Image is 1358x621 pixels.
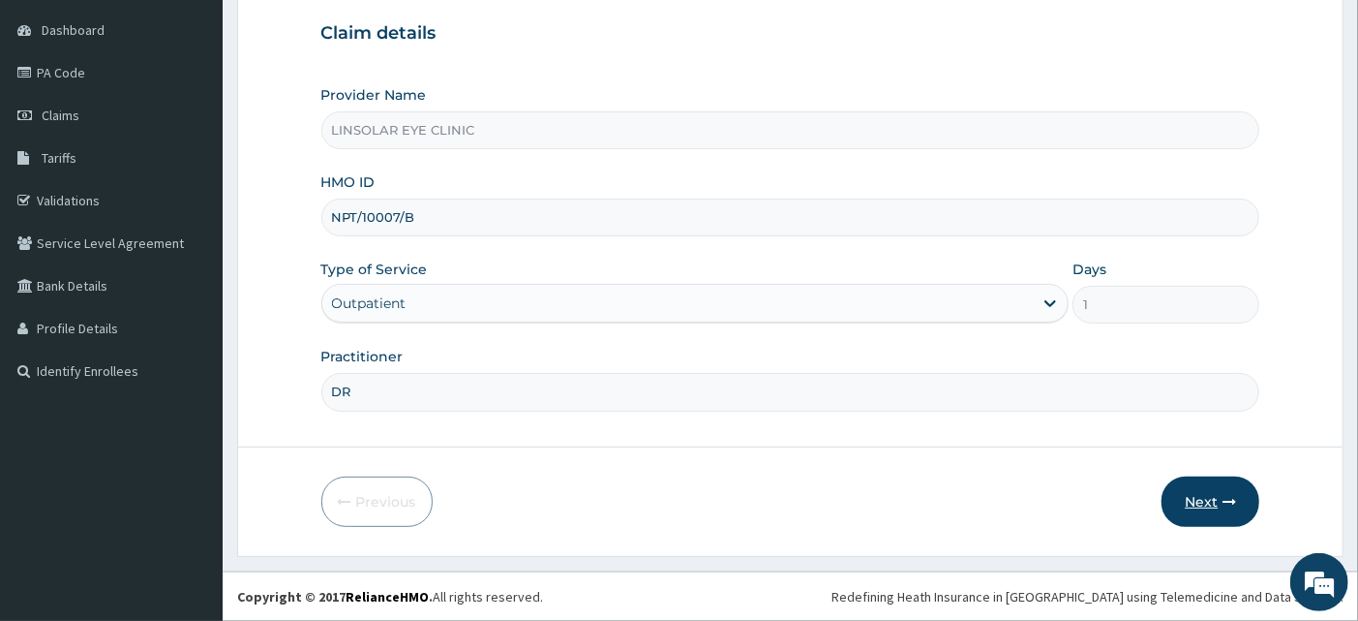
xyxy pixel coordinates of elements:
[112,187,267,383] span: We're online!
[317,10,364,56] div: Minimize live chat window
[42,149,76,167] span: Tariffs
[321,172,376,192] label: HMO ID
[1072,260,1106,279] label: Days
[42,107,79,124] span: Claims
[321,260,428,279] label: Type of Service
[332,294,407,313] div: Outpatient
[346,588,429,605] a: RelianceHMO
[321,477,433,527] button: Previous
[101,109,325,134] div: Chat with us now
[223,572,1358,621] footer: All rights reserved.
[321,199,1260,236] input: Enter HMO ID
[321,347,404,366] label: Practitioner
[42,21,105,39] span: Dashboard
[1162,477,1259,527] button: Next
[10,415,369,482] textarea: Type your message and hit 'Enter'
[237,588,433,605] strong: Copyright © 2017 .
[321,85,427,105] label: Provider Name
[831,587,1343,606] div: Redefining Heath Insurance in [GEOGRAPHIC_DATA] using Telemedicine and Data Science!
[321,23,1260,45] h3: Claim details
[36,97,78,145] img: d_794563401_company_1708531726252_794563401
[321,373,1260,411] input: Enter Name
